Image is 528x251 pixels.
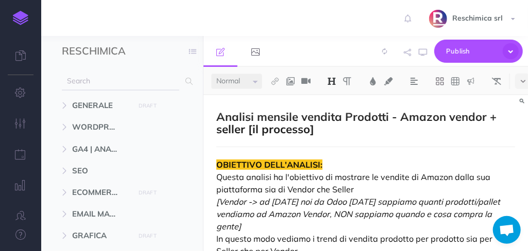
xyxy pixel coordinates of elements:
[13,11,28,25] img: logo-mark.svg
[139,232,157,239] small: DRAFT
[139,189,157,196] small: DRAFT
[134,230,160,242] button: DRAFT
[384,77,393,85] img: Text background color button
[72,186,128,199] span: ECOMMERCE-PRESTASHOP
[216,196,502,231] em: [Vendor -> ad [DATE] noi da Odoo [DATE] sappiamo quanti prodotti/pallet vendiamo ad Amazon Vendor...
[492,77,501,85] img: Clear styles button
[72,229,128,242] span: GRAFICA
[410,77,419,85] img: Alignment dropdown menu button
[134,100,160,112] button: DRAFT
[216,110,500,136] strong: Analisi mensile vendita Prodotti - Amazon vendor + seller [il processo]
[72,208,128,220] span: EMAIL MARKETING
[429,10,447,28] img: SYa4djqk1Oq5LKxmPekz2tk21Z5wK9RqXEiubV6a.png
[343,77,352,85] img: Paragraph button
[139,102,157,109] small: DRAFT
[466,77,475,85] img: Callout dropdown menu button
[72,121,128,133] span: WORDPRESS
[62,44,183,59] input: Documentation Name
[72,143,128,155] span: GA4 | ANALYTICS - ANALISI
[270,77,280,85] img: Link button
[62,72,179,91] input: Search
[368,77,378,85] img: Text color button
[451,77,460,85] img: Create table button
[286,77,295,85] img: Add image button
[493,216,521,244] a: Aprire la chat
[446,43,498,59] span: Publish
[434,40,523,63] button: Publish
[327,77,336,85] img: Headings dropdown button
[447,13,508,23] span: Reschimica srl
[216,159,322,170] span: OBIETTIVO DELL'ANALISI:
[72,99,128,112] span: GENERALE
[72,165,128,177] span: SEO
[301,77,311,85] img: Add video button
[134,187,160,199] button: DRAFT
